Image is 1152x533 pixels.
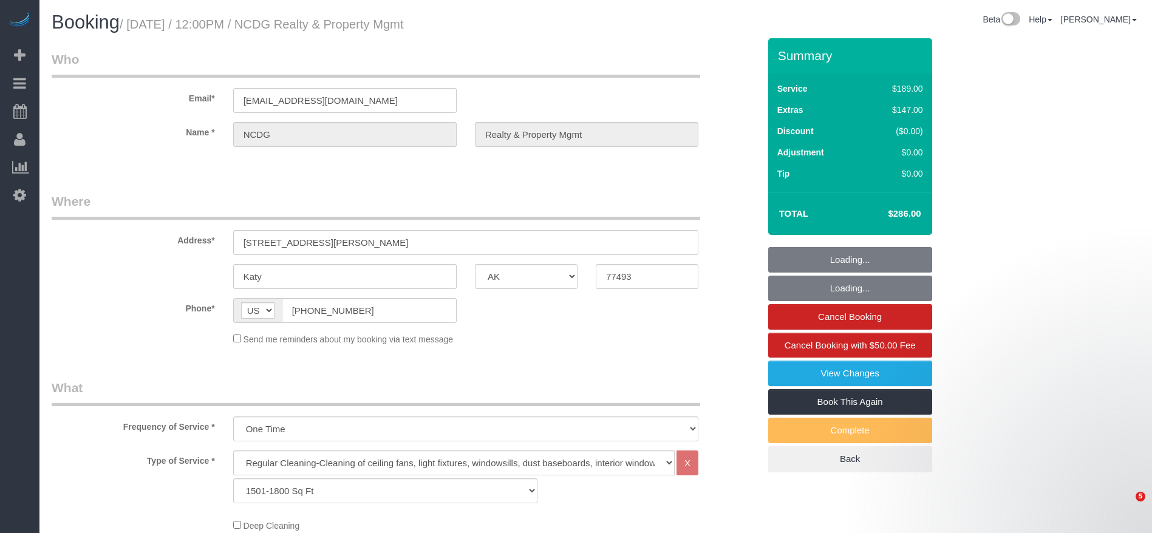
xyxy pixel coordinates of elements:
label: Address* [43,230,224,246]
input: Email* [233,88,457,113]
label: Service [777,83,808,95]
span: Send me reminders about my booking via text message [244,334,454,344]
a: Back [768,446,932,472]
label: Adjustment [777,146,824,158]
legend: What [52,379,700,406]
iframe: Intercom live chat [1111,492,1140,521]
input: Zip Code* [596,264,698,289]
a: Help [1029,15,1052,24]
input: Last Name* [475,122,698,147]
a: Beta [983,15,1020,24]
label: Type of Service * [43,450,224,467]
div: $189.00 [867,83,923,95]
span: 5 [1136,492,1145,501]
h4: $286.00 [851,209,921,219]
div: $0.00 [867,168,923,180]
label: Name * [43,122,224,138]
a: [PERSON_NAME] [1061,15,1137,24]
div: $0.00 [867,146,923,158]
strong: Total [779,208,809,219]
span: Booking [52,12,120,33]
small: / [DATE] / 12:00PM / NCDG Realty & Property Mgmt [120,18,403,31]
label: Frequency of Service * [43,416,224,433]
img: Automaid Logo [7,12,32,29]
input: City* [233,264,457,289]
label: Tip [777,168,790,180]
label: Phone* [43,298,224,314]
span: Cancel Booking with $50.00 Fee [785,340,916,350]
label: Discount [777,125,814,137]
label: Extras [777,104,803,116]
a: View Changes [768,361,932,386]
div: ($0.00) [867,125,923,137]
a: Cancel Booking [768,304,932,330]
label: Email* [43,88,224,104]
div: $147.00 [867,104,923,116]
a: Book This Again [768,389,932,415]
legend: Who [52,50,700,78]
a: Cancel Booking with $50.00 Fee [768,333,932,358]
h3: Summary [778,49,926,63]
span: Deep Cleaning [244,521,300,531]
input: Phone* [282,298,457,323]
img: New interface [1000,12,1020,28]
legend: Where [52,192,700,220]
input: First Name* [233,122,457,147]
